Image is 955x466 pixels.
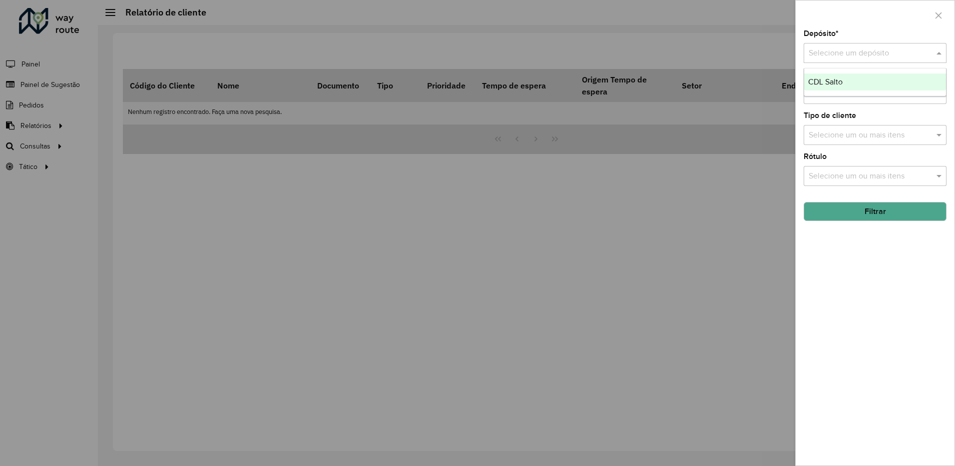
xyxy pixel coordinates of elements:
[804,68,947,96] ng-dropdown-panel: Options list
[804,202,947,221] button: Filtrar
[804,27,839,39] label: Depósito
[804,109,856,121] label: Tipo de cliente
[804,150,827,162] label: Rótulo
[808,77,843,86] span: CDL Salto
